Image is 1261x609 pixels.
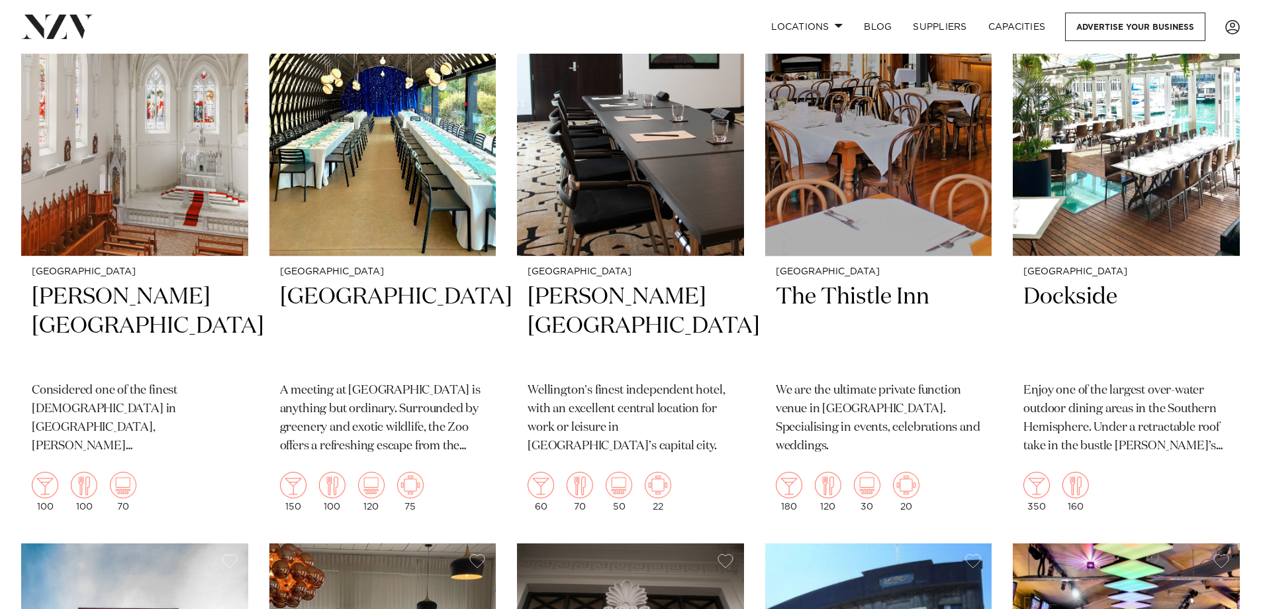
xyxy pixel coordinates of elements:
[1065,13,1205,41] a: Advertise your business
[71,472,97,512] div: 100
[1062,472,1089,512] div: 160
[567,472,593,512] div: 70
[280,282,486,372] h2: [GEOGRAPHIC_DATA]
[280,267,486,277] small: [GEOGRAPHIC_DATA]
[397,472,424,498] img: meeting.png
[776,282,982,372] h2: The Thistle Inn
[528,472,554,512] div: 60
[776,382,982,456] p: We are the ultimate private function venue in [GEOGRAPHIC_DATA]. Specialising in events, celebrat...
[358,472,385,512] div: 120
[280,382,486,456] p: A meeting at [GEOGRAPHIC_DATA] is anything but ordinary. Surrounded by greenery and exotic wildli...
[893,472,919,498] img: meeting.png
[1023,472,1050,512] div: 350
[645,472,671,498] img: meeting.png
[902,13,977,41] a: SUPPLIERS
[32,472,58,498] img: cocktail.png
[1023,267,1229,277] small: [GEOGRAPHIC_DATA]
[32,472,58,512] div: 100
[397,472,424,512] div: 75
[32,382,238,456] p: Considered one of the finest [DEMOGRAPHIC_DATA] in [GEOGRAPHIC_DATA], [PERSON_NAME][GEOGRAPHIC_DA...
[358,472,385,498] img: theatre.png
[776,472,802,498] img: cocktail.png
[815,472,841,498] img: dining.png
[528,382,733,456] p: Wellington's finest independent hotel, with an excellent central location for work or leisure in ...
[854,472,880,498] img: theatre.png
[280,472,306,512] div: 150
[32,267,238,277] small: [GEOGRAPHIC_DATA]
[1023,472,1050,498] img: cocktail.png
[567,472,593,498] img: dining.png
[319,472,346,498] img: dining.png
[815,472,841,512] div: 120
[1062,472,1089,498] img: dining.png
[1023,282,1229,372] h2: Dockside
[319,472,346,512] div: 100
[978,13,1056,41] a: Capacities
[776,267,982,277] small: [GEOGRAPHIC_DATA]
[110,472,136,512] div: 70
[110,472,136,498] img: theatre.png
[21,15,93,38] img: nzv-logo.png
[528,472,554,498] img: cocktail.png
[606,472,632,498] img: theatre.png
[776,472,802,512] div: 180
[71,472,97,498] img: dining.png
[853,13,902,41] a: BLOG
[32,282,238,372] h2: [PERSON_NAME][GEOGRAPHIC_DATA]
[761,13,853,41] a: Locations
[854,472,880,512] div: 30
[528,267,733,277] small: [GEOGRAPHIC_DATA]
[528,282,733,372] h2: [PERSON_NAME][GEOGRAPHIC_DATA]
[645,472,671,512] div: 22
[1023,382,1229,456] p: Enjoy one of the largest over-water outdoor dining areas in the Southern Hemisphere. Under a retr...
[606,472,632,512] div: 50
[280,472,306,498] img: cocktail.png
[893,472,919,512] div: 20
